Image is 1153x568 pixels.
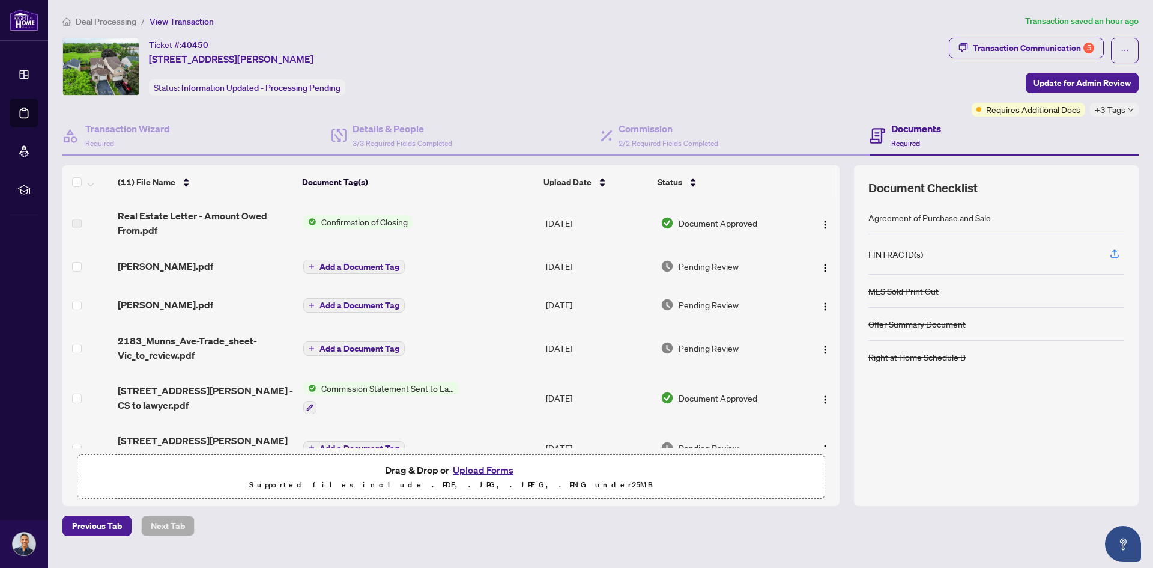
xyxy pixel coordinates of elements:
span: Document Approved [679,216,757,230]
div: Ticket #: [149,38,208,52]
button: Add a Document Tag [303,298,405,313]
span: 2183_Munns_Ave-Trade_sheet-Vic_to_review.pdf [118,334,294,362]
td: [DATE] [541,372,656,424]
button: Add a Document Tag [303,440,405,456]
img: Logo [820,395,830,405]
span: Add a Document Tag [319,344,399,353]
button: Upload Forms [449,462,517,478]
td: [DATE] [541,424,656,472]
span: Previous Tab [72,516,122,536]
p: Supported files include .PDF, .JPG, .JPEG, .PNG under 25 MB [85,478,817,492]
h4: Documents [891,121,941,136]
li: / [141,14,145,28]
button: Add a Document Tag [303,341,405,356]
span: down [1128,107,1134,113]
button: Open asap [1105,526,1141,562]
img: Status Icon [303,382,316,395]
button: Status IconCommission Statement Sent to Lawyer [303,382,459,414]
span: Upload Date [543,176,592,189]
button: Logo [816,213,835,233]
h4: Transaction Wizard [85,121,170,136]
span: Update for Admin Review [1033,73,1131,93]
h4: Commission [619,121,718,136]
button: Next Tab [141,516,195,536]
span: Pending Review [679,260,739,273]
img: Document Status [661,216,674,230]
span: ellipsis [1121,46,1129,55]
img: Document Status [661,441,674,454]
span: Pending Review [679,341,739,355]
span: Add a Document Tag [319,263,399,271]
span: Document Checklist [868,180,978,197]
th: Status [653,165,796,199]
span: Drag & Drop orUpload FormsSupported files include .PDF, .JPG, .JPEG, .PNG under25MB [77,455,825,499]
button: Add a Document Tag [303,260,405,274]
span: plus [309,264,315,270]
button: Add a Document Tag [303,298,405,313]
th: (11) File Name [113,165,298,199]
img: Document Status [661,298,674,311]
img: Profile Icon [13,533,35,555]
span: 40450 [181,40,208,50]
span: [PERSON_NAME].pdf [118,259,213,273]
span: Real Estate Letter - Amount Owed From.pdf [118,209,294,237]
div: FINTRAC ID(s) [868,248,923,261]
span: Pending Review [679,441,739,454]
button: Update for Admin Review [1026,73,1139,93]
div: Offer Summary Document [868,317,966,331]
img: Logo [820,220,830,230]
div: 5 [1083,43,1094,53]
button: Status IconConfirmation of Closing [303,215,413,228]
img: Logo [820,345,830,355]
span: [STREET_ADDRESS][PERSON_NAME] to review.pdf [118,433,294,462]
span: Pending Review [679,298,739,311]
span: plus [309,445,315,451]
td: [DATE] [541,247,656,286]
span: Add a Document Tag [319,301,399,310]
button: Logo [816,438,835,457]
img: Status Icon [303,215,316,228]
img: logo [10,9,38,31]
button: Logo [816,338,835,358]
span: Required [85,139,114,148]
span: Document Approved [679,391,757,405]
span: Requires Additional Docs [986,103,1080,116]
span: plus [309,302,315,308]
span: Add a Document Tag [319,444,399,453]
span: Confirmation of Closing [316,215,413,228]
span: Drag & Drop or [385,462,517,478]
img: Document Status [661,260,674,273]
button: Transaction Communication5 [949,38,1104,58]
button: Logo [816,388,835,408]
span: Information Updated - Processing Pending [181,82,340,93]
article: Transaction saved an hour ago [1025,14,1139,28]
button: Add a Document Tag [303,441,405,456]
h4: Details & People [353,121,452,136]
img: Document Status [661,391,674,405]
span: Deal Processing [76,16,136,27]
span: 2/2 Required Fields Completed [619,139,718,148]
img: Logo [820,444,830,454]
span: [STREET_ADDRESS][PERSON_NAME] [149,52,313,66]
span: [STREET_ADDRESS][PERSON_NAME] - CS to lawyer.pdf [118,383,294,412]
div: Status: [149,79,345,96]
th: Upload Date [539,165,653,199]
span: home [62,17,71,26]
img: IMG-W12213553_1.jpg [63,38,139,95]
span: +3 Tags [1095,103,1125,117]
span: View Transaction [150,16,214,27]
div: Agreement of Purchase and Sale [868,211,991,224]
img: Logo [820,302,830,311]
td: [DATE] [541,199,656,247]
span: Status [658,176,682,189]
div: Right at Home Schedule B [868,350,966,364]
button: Logo [816,295,835,314]
span: Commission Statement Sent to Lawyer [316,382,459,395]
div: Transaction Communication [973,38,1094,58]
span: 3/3 Required Fields Completed [353,139,452,148]
th: Document Tag(s) [297,165,538,199]
div: MLS Sold Print Out [868,284,939,298]
td: [DATE] [541,324,656,372]
td: [DATE] [541,286,656,324]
